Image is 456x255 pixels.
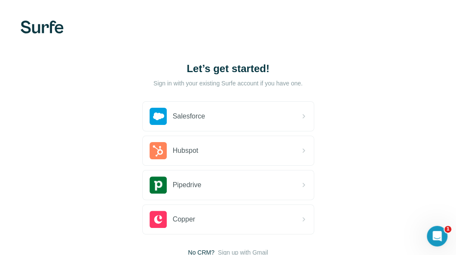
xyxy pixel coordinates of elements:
[153,79,303,88] p: Sign in with your existing Surfe account if you have one.
[150,142,167,159] img: hubspot's logo
[173,146,199,156] span: Hubspot
[444,226,451,233] span: 1
[150,176,167,194] img: pipedrive's logo
[150,108,167,125] img: salesforce's logo
[427,226,447,246] iframe: Intercom live chat
[150,211,167,228] img: copper's logo
[173,180,202,190] span: Pipedrive
[173,214,195,225] span: Copper
[142,62,314,76] h1: Let’s get started!
[173,111,205,121] span: Salesforce
[21,21,64,33] img: Surfe's logo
